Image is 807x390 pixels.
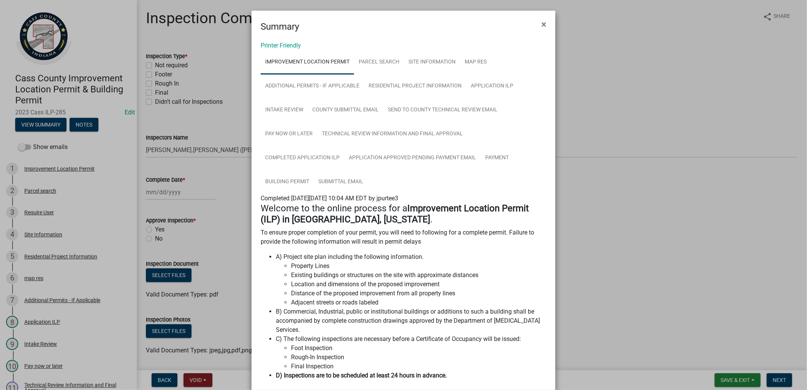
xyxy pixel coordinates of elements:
button: Close [535,14,552,35]
h4: Welcome to the online process for a . [261,203,546,225]
a: Residential Project Information [364,74,466,98]
li: Foot Inspection [291,344,546,353]
a: Intake Review [261,98,308,122]
a: County Submittal Email [308,98,383,122]
a: Improvement Location Permit [261,50,354,75]
a: Completed Application ILP [261,146,344,170]
a: Additional Permits - If Applicable [261,74,364,98]
li: A) Project site plan including the following information. [276,252,546,307]
h4: Summary [261,20,299,33]
strong: Improvement Location Permit (ILP) in [GEOGRAPHIC_DATA], [US_STATE] [261,203,529,225]
a: Send to County Technical Review Email [383,98,502,122]
a: Site Information [404,50,460,75]
span: Completed [DATE][DATE] 10:04 AM EDT by jpurtee3 [261,195,398,202]
a: Pay now or later [261,122,317,146]
li: Final Inspection [291,362,546,371]
p: To ensure proper completion of your permit, you will need to following for a complete permit. Fai... [261,228,546,246]
span: × [541,19,546,30]
a: Technical Review Information and Final Approval [317,122,467,146]
a: Application Approved Pending Payment Email [344,146,481,170]
li: C) The following inspections are necessary before a Certificate of Occupancy will be issued: [276,335,546,371]
a: Payment [481,146,513,170]
a: map res [460,50,491,75]
a: Application ILP [466,74,518,98]
a: Submittal Email [314,170,368,194]
li: B) Commercial, Industrial, public or institutional buildings or additions to such a building shal... [276,307,546,335]
li: Rough-In Inspection [291,353,546,362]
strong: D) Inspections are to be scheduled at least 24 hours in advance. [276,372,447,379]
li: Property Lines [291,262,546,271]
li: Location and dimensions of the proposed improvement [291,280,546,289]
li: Existing buildings or structures on the site with approximate distances [291,271,546,280]
li: Distance of the proposed improvement from all property lines [291,289,546,298]
li: Adjacent streets or roads labeled [291,298,546,307]
a: Parcel search [354,50,404,75]
a: Printer Friendly [261,42,301,49]
a: Building Permit [261,170,314,194]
